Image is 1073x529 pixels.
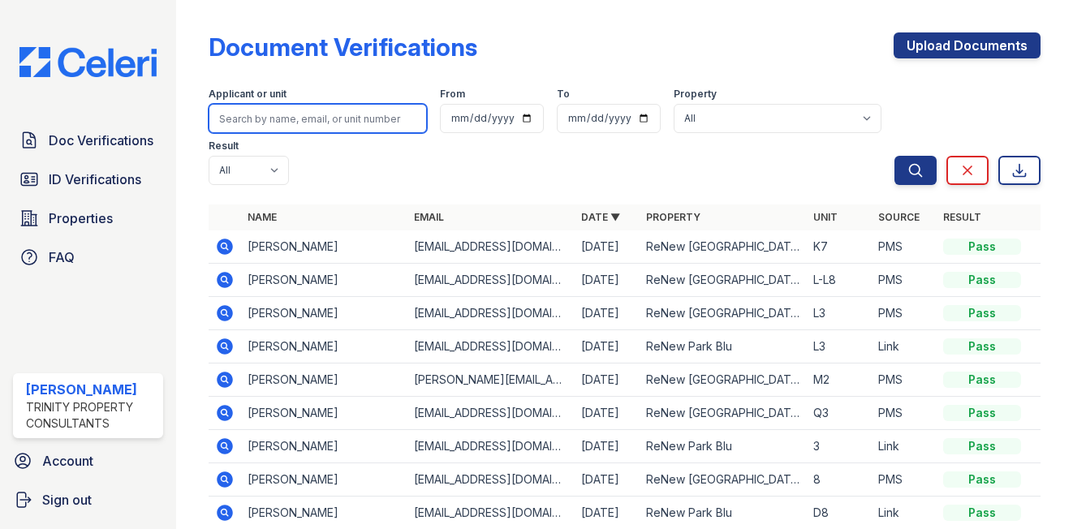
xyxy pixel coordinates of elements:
[872,430,937,463] td: Link
[407,230,575,264] td: [EMAIL_ADDRESS][DOMAIN_NAME]
[575,463,640,497] td: [DATE]
[581,211,620,223] a: Date ▼
[13,202,163,234] a: Properties
[943,505,1021,521] div: Pass
[640,463,807,497] td: ReNew [GEOGRAPHIC_DATA]
[807,264,872,297] td: L-L8
[807,363,872,397] td: M2
[640,397,807,430] td: ReNew [GEOGRAPHIC_DATA]
[943,272,1021,288] div: Pass
[13,241,163,273] a: FAQ
[807,463,872,497] td: 8
[209,104,428,133] input: Search by name, email, or unit number
[241,463,408,497] td: [PERSON_NAME]
[943,438,1021,454] div: Pass
[248,211,277,223] a: Name
[26,399,157,432] div: Trinity Property Consultants
[13,163,163,196] a: ID Verifications
[878,211,920,223] a: Source
[407,397,575,430] td: [EMAIL_ADDRESS][DOMAIN_NAME]
[640,264,807,297] td: ReNew [GEOGRAPHIC_DATA]
[674,88,717,101] label: Property
[241,330,408,363] td: [PERSON_NAME]
[209,32,477,62] div: Document Verifications
[6,445,170,477] a: Account
[26,380,157,399] div: [PERSON_NAME]
[640,363,807,397] td: ReNew [GEOGRAPHIC_DATA]
[872,330,937,363] td: Link
[640,430,807,463] td: ReNew Park Blu
[575,397,640,430] td: [DATE]
[943,405,1021,421] div: Pass
[575,330,640,363] td: [DATE]
[575,297,640,330] td: [DATE]
[872,397,937,430] td: PMS
[407,297,575,330] td: [EMAIL_ADDRESS][DOMAIN_NAME]
[943,239,1021,255] div: Pass
[646,211,700,223] a: Property
[49,131,153,150] span: Doc Verifications
[943,211,981,223] a: Result
[209,140,239,153] label: Result
[42,490,92,510] span: Sign out
[872,363,937,397] td: PMS
[807,397,872,430] td: Q3
[872,297,937,330] td: PMS
[407,463,575,497] td: [EMAIL_ADDRESS][DOMAIN_NAME]
[13,124,163,157] a: Doc Verifications
[872,264,937,297] td: PMS
[407,330,575,363] td: [EMAIL_ADDRESS][DOMAIN_NAME]
[557,88,570,101] label: To
[640,297,807,330] td: ReNew [GEOGRAPHIC_DATA]
[407,363,575,397] td: [PERSON_NAME][EMAIL_ADDRESS][DOMAIN_NAME]
[6,47,170,78] img: CE_Logo_Blue-a8612792a0a2168367f1c8372b55b34899dd931a85d93a1a3d3e32e68fde9ad4.png
[943,305,1021,321] div: Pass
[943,471,1021,488] div: Pass
[407,430,575,463] td: [EMAIL_ADDRESS][DOMAIN_NAME]
[6,484,170,516] a: Sign out
[49,247,75,267] span: FAQ
[640,230,807,264] td: ReNew [GEOGRAPHIC_DATA]
[440,88,465,101] label: From
[575,230,640,264] td: [DATE]
[241,397,408,430] td: [PERSON_NAME]
[807,430,872,463] td: 3
[872,230,937,264] td: PMS
[209,88,287,101] label: Applicant or unit
[575,430,640,463] td: [DATE]
[575,363,640,397] td: [DATE]
[575,264,640,297] td: [DATE]
[807,297,872,330] td: L3
[813,211,838,223] a: Unit
[407,264,575,297] td: [EMAIL_ADDRESS][DOMAIN_NAME]
[807,330,872,363] td: L3
[807,230,872,264] td: K7
[872,463,937,497] td: PMS
[943,372,1021,388] div: Pass
[241,230,408,264] td: [PERSON_NAME]
[241,264,408,297] td: [PERSON_NAME]
[894,32,1041,58] a: Upload Documents
[414,211,444,223] a: Email
[241,363,408,397] td: [PERSON_NAME]
[241,430,408,463] td: [PERSON_NAME]
[241,297,408,330] td: [PERSON_NAME]
[640,330,807,363] td: ReNew Park Blu
[943,338,1021,355] div: Pass
[42,451,93,471] span: Account
[49,209,113,228] span: Properties
[49,170,141,189] span: ID Verifications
